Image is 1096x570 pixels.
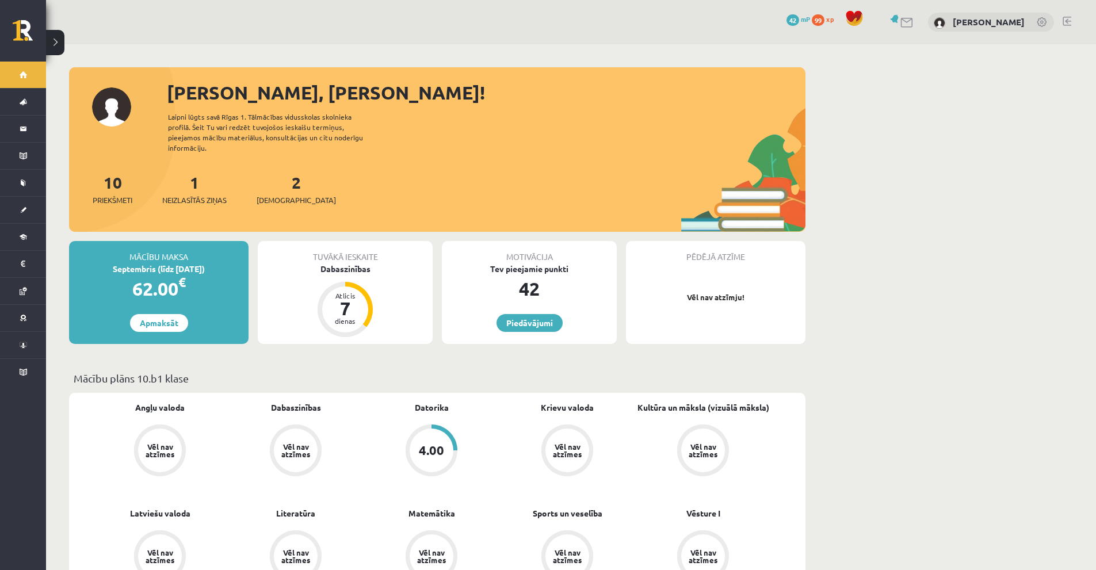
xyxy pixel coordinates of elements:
div: 62.00 [69,275,249,303]
div: Vēl nav atzīmes [280,549,312,564]
p: Mācību plāns 10.b1 klase [74,370,801,386]
p: Vēl nav atzīmju! [632,292,800,303]
span: xp [826,14,834,24]
a: Vēsture I [686,507,720,519]
a: [PERSON_NAME] [953,16,1025,28]
a: Literatūra [276,507,315,519]
span: Priekšmeti [93,194,132,206]
div: Septembris (līdz [DATE]) [69,263,249,275]
div: [PERSON_NAME], [PERSON_NAME]! [167,79,805,106]
a: Matemātika [408,507,455,519]
div: Atlicis [328,292,362,299]
a: 99 xp [812,14,839,24]
a: 2[DEMOGRAPHIC_DATA] [257,172,336,206]
span: Neizlasītās ziņas [162,194,227,206]
div: Vēl nav atzīmes [551,443,583,458]
a: Vēl nav atzīmes [635,424,771,479]
div: Vēl nav atzīmes [687,443,719,458]
a: Dabaszinības [271,401,321,414]
a: Krievu valoda [541,401,594,414]
div: Vēl nav atzīmes [415,549,448,564]
a: Sports un veselība [533,507,602,519]
a: Kultūra un māksla (vizuālā māksla) [637,401,769,414]
a: Dabaszinības Atlicis 7 dienas [258,263,433,339]
div: 4.00 [419,444,444,457]
a: Vēl nav atzīmes [228,424,364,479]
div: Tuvākā ieskaite [258,241,433,263]
div: dienas [328,317,362,324]
div: 42 [442,275,617,303]
a: Datorika [415,401,449,414]
span: € [178,274,186,290]
div: Vēl nav atzīmes [144,443,176,458]
div: Mācību maksa [69,241,249,263]
img: Stepans Grigorjevs [934,17,945,29]
a: Apmaksāt [130,314,188,332]
a: 1Neizlasītās ziņas [162,172,227,206]
span: 42 [786,14,799,26]
div: Motivācija [442,241,617,263]
span: [DEMOGRAPHIC_DATA] [257,194,336,206]
div: Dabaszinības [258,263,433,275]
a: Rīgas 1. Tālmācības vidusskola [13,20,46,49]
div: Laipni lūgts savā Rīgas 1. Tālmācības vidusskolas skolnieka profilā. Šeit Tu vari redzēt tuvojošo... [168,112,383,153]
span: 99 [812,14,824,26]
a: Vēl nav atzīmes [499,424,635,479]
a: Angļu valoda [135,401,185,414]
a: Piedāvājumi [497,314,563,332]
div: 7 [328,299,362,317]
span: mP [801,14,810,24]
a: Vēl nav atzīmes [92,424,228,479]
div: Vēl nav atzīmes [280,443,312,458]
a: 4.00 [364,424,499,479]
div: Vēl nav atzīmes [687,549,719,564]
div: Pēdējā atzīme [626,241,805,263]
a: 42 mP [786,14,810,24]
div: Vēl nav atzīmes [551,549,583,564]
a: 10Priekšmeti [93,172,132,206]
div: Vēl nav atzīmes [144,549,176,564]
a: Latviešu valoda [130,507,190,519]
div: Tev pieejamie punkti [442,263,617,275]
